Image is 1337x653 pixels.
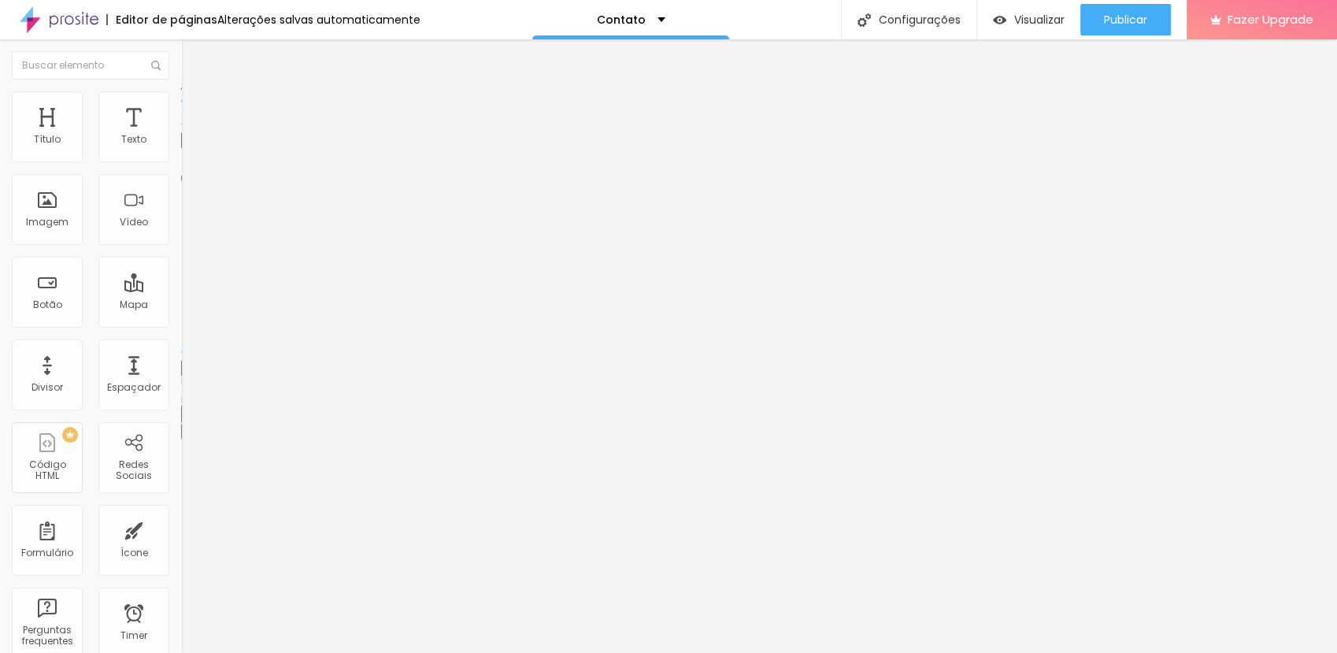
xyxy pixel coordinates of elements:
[1228,13,1313,26] span: Fazer Upgrade
[26,217,69,228] div: Imagem
[34,134,61,145] div: Título
[151,61,161,70] img: Icone
[1104,13,1147,26] span: Publicar
[21,547,73,558] div: Formulário
[12,51,169,80] input: Buscar elemento
[120,217,148,228] div: Vídeo
[120,630,147,641] div: Timer
[857,13,871,27] img: Icone
[181,39,1337,653] iframe: Editor
[102,459,165,482] div: Redes Sociais
[1014,13,1065,26] span: Visualizar
[16,459,78,482] div: Código HTML
[1080,4,1171,35] button: Publicar
[121,134,146,145] div: Texto
[31,382,63,393] div: Divisor
[33,299,62,310] div: Botão
[977,4,1080,35] button: Visualizar
[106,14,217,25] div: Editor de páginas
[597,14,646,25] p: Contato
[993,13,1006,27] img: view-1.svg
[217,14,420,25] div: Alterações salvas automaticamente
[120,547,148,558] div: Ícone
[120,299,148,310] div: Mapa
[107,382,161,393] div: Espaçador
[16,625,78,647] div: Perguntas frequentes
